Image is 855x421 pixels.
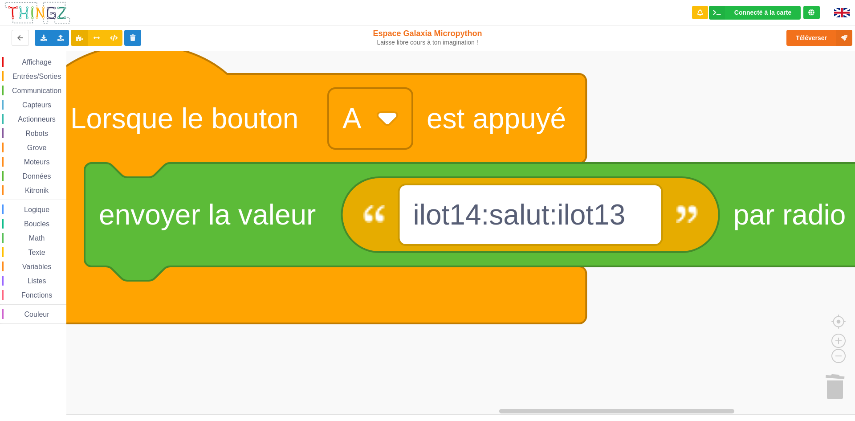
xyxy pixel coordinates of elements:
span: Fonctions [20,291,53,299]
img: gb.png [834,8,850,17]
span: Variables [21,263,53,270]
span: Grove [26,144,48,151]
span: Boucles [23,220,51,228]
span: Actionneurs [16,115,57,123]
div: Tu es connecté au serveur de création de Thingz [803,6,820,19]
img: thingz_logo.png [4,1,71,25]
text: ilot14:salut:ilot13 [413,199,626,231]
text: par radio [733,199,846,231]
span: Entrées/Sorties [11,73,62,80]
text: envoyer la valeur [99,199,316,231]
span: Capteurs [21,101,53,109]
div: Espace Galaxia Micropython [353,29,502,46]
div: Connecté à la carte [734,9,791,16]
span: Données [21,172,53,180]
span: Moteurs [23,158,51,166]
span: Logique [23,206,51,213]
text: Lorsque le bouton [70,102,298,135]
div: Laisse libre cours à ton imagination ! [353,39,502,46]
span: Kitronik [24,187,50,194]
span: Communication [11,87,63,94]
span: Affichage [20,58,53,66]
text: est appuyé [427,102,566,135]
button: Téléverser [786,30,852,46]
text: A [342,102,362,135]
div: Ta base fonctionne bien ! [709,6,801,20]
span: Listes [26,277,48,285]
span: Couleur [23,311,51,318]
span: Math [28,234,46,242]
span: Robots [24,130,49,137]
span: Texte [27,249,46,256]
